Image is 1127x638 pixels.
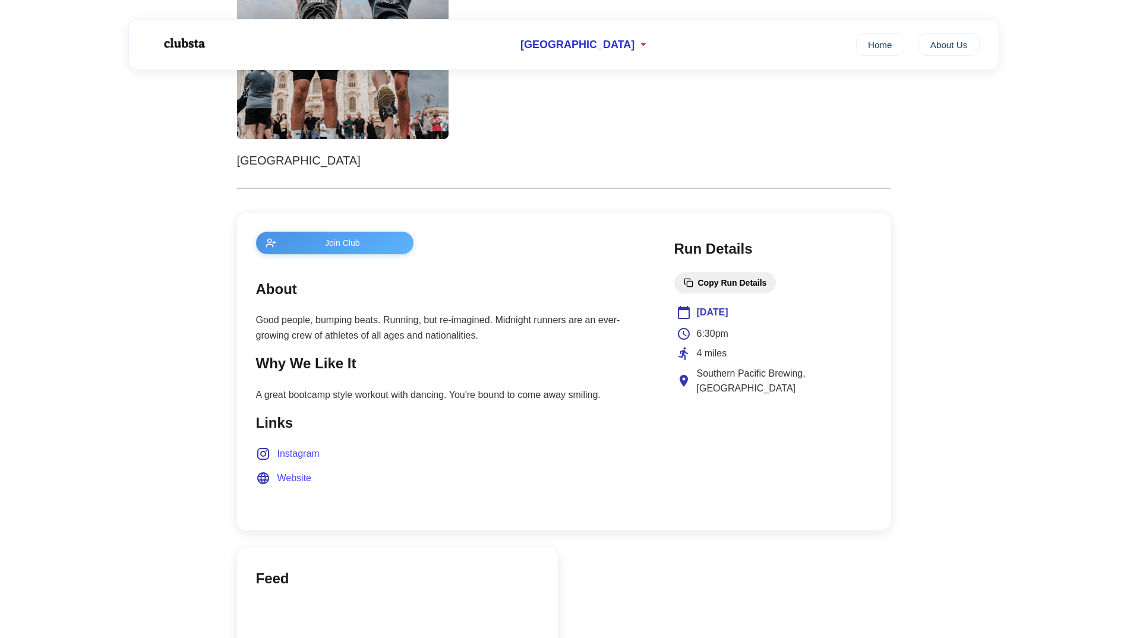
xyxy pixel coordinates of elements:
p: Good people, bumping beats. Running, but re-imagined. Midnight runners are an ever-growing crew o... [256,312,651,343]
span: 6:30pm [697,326,728,342]
button: Copy Run Details [674,272,776,293]
h2: Links [256,412,651,434]
span: [DATE] [697,305,728,320]
span: Southern Pacific Brewing, [GEOGRAPHIC_DATA] [697,366,869,396]
a: About Us [918,33,980,56]
iframe: Club Location Map [677,408,869,497]
p: A great bootcamp style workout with dancing. You're bound to come away smiling. [256,387,651,403]
a: Join Club [256,232,651,254]
img: Logo [148,29,219,58]
a: Website [256,470,312,486]
span: Instagram [277,446,320,462]
h2: Why We Like It [256,352,651,375]
button: Join Club [256,232,414,254]
span: Website [277,470,312,486]
p: [GEOGRAPHIC_DATA] [237,151,891,170]
a: Home [856,33,904,56]
span: [GEOGRAPHIC_DATA] [520,39,634,51]
h2: Feed [256,567,539,590]
a: Instagram [256,446,320,462]
span: Join Club [281,238,405,248]
h2: About [256,278,651,301]
span: 4 miles [697,346,727,361]
h2: Run Details [674,238,872,260]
